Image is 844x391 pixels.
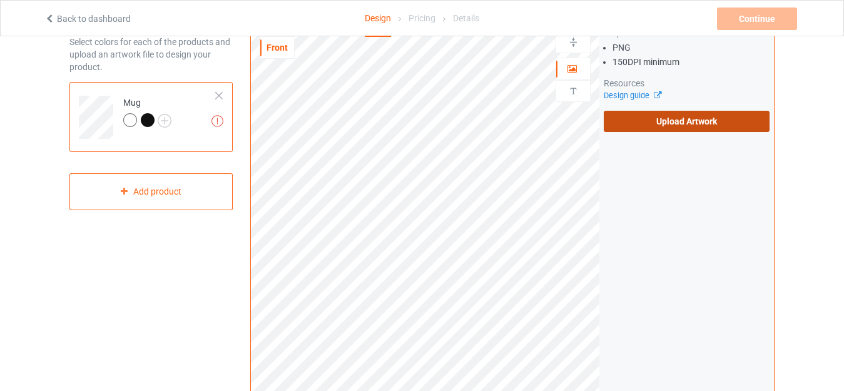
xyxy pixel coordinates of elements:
div: Front [260,41,294,54]
li: 150 DPI minimum [613,56,770,68]
a: Back to dashboard [44,14,131,24]
img: svg%3E%0A [567,85,579,97]
img: svg+xml;base64,PD94bWwgdmVyc2lvbj0iMS4wIiBlbmNvZGluZz0iVVRGLTgiPz4KPHN2ZyB3aWR0aD0iMjJweCIgaGVpZ2... [158,114,171,128]
div: Pricing [409,1,435,36]
div: Add product [69,173,233,210]
div: Mug [123,96,171,126]
img: svg%3E%0A [567,36,579,48]
div: Details [453,1,479,36]
label: Upload Artwork [604,111,770,132]
div: Select colors for each of the products and upload an artwork file to design your product. [69,36,233,73]
div: Resources [604,77,770,89]
li: PNG [613,41,770,54]
div: Design [365,1,391,37]
div: Mug [69,82,233,152]
img: exclamation icon [211,115,223,127]
a: Design guide [604,91,661,100]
